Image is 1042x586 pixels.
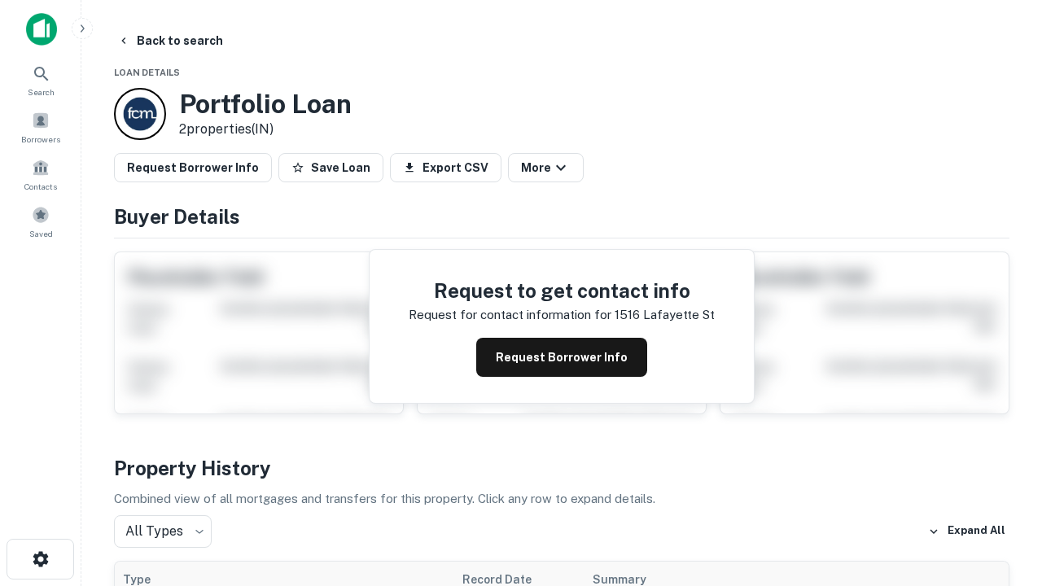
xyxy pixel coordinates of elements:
h4: Buyer Details [114,202,1009,231]
a: Search [5,58,77,102]
span: Loan Details [114,68,180,77]
a: Borrowers [5,105,77,149]
button: Save Loan [278,153,383,182]
iframe: Chat Widget [961,404,1042,482]
span: Search [28,85,55,98]
img: capitalize-icon.png [26,13,57,46]
button: Request Borrower Info [114,153,272,182]
h3: Portfolio Loan [179,89,352,120]
button: Export CSV [390,153,501,182]
p: Request for contact information for [409,305,611,325]
span: Contacts [24,180,57,193]
h4: Property History [114,453,1009,483]
span: Borrowers [21,133,60,146]
button: Request Borrower Info [476,338,647,377]
h4: Request to get contact info [409,276,715,305]
p: Combined view of all mortgages and transfers for this property. Click any row to expand details. [114,489,1009,509]
button: Back to search [111,26,230,55]
span: Saved [29,227,53,240]
a: Saved [5,199,77,243]
p: 2 properties (IN) [179,120,352,139]
button: More [508,153,584,182]
div: All Types [114,515,212,548]
p: 1516 lafayette st [615,305,715,325]
button: Expand All [924,519,1009,544]
a: Contacts [5,152,77,196]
